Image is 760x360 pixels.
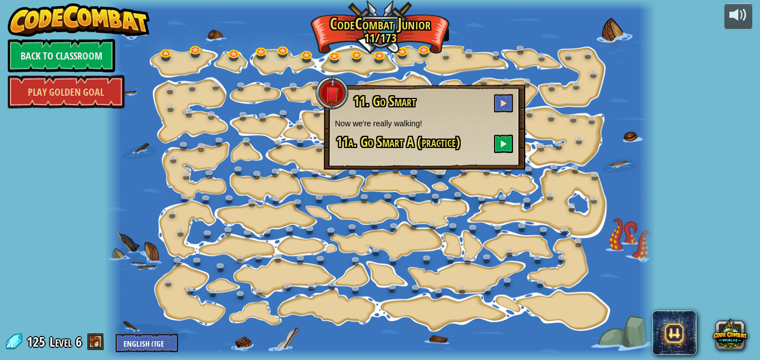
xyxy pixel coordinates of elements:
span: 6 [76,333,82,351]
span: 11a. Go Smart A (practice) [336,132,460,151]
button: Play [494,94,513,112]
span: 125 [27,333,48,351]
button: Play [494,135,513,153]
a: Play Golden Goal [8,75,125,109]
a: Back to Classroom [8,39,115,72]
span: Level [50,333,72,351]
span: 11. Go Smart [353,92,416,111]
img: CodeCombat - Learn how to code by playing a game [8,3,150,37]
button: Adjust volume [724,3,752,29]
p: Now we're really walking! [335,118,514,129]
